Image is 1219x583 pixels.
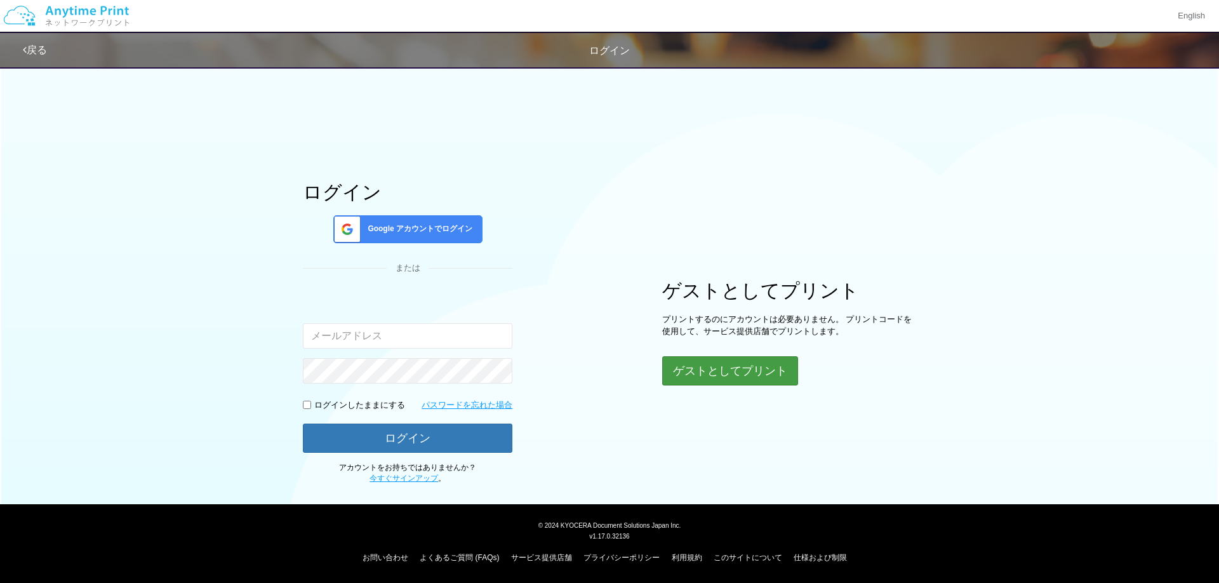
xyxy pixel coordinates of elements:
a: よくあるご質問 (FAQs) [420,553,499,562]
a: サービス提供店舗 [511,553,572,562]
a: パスワードを忘れた場合 [422,399,512,412]
h1: ゲストとしてプリント [662,280,916,301]
span: ログイン [589,45,630,56]
a: 今すぐサインアップ [370,474,438,483]
span: © 2024 KYOCERA Document Solutions Japan Inc. [538,521,681,529]
button: ログイン [303,424,512,453]
a: 戻る [23,44,47,55]
p: アカウントをお持ちではありませんか？ [303,462,512,484]
div: または [303,262,512,274]
p: プリントするのにアカウントは必要ありません。 プリントコードを使用して、サービス提供店舗でプリントします。 [662,314,916,337]
a: このサイトについて [714,553,782,562]
p: ログインしたままにする [314,399,405,412]
input: メールアドレス [303,323,512,349]
span: Google アカウントでログイン [363,224,472,234]
h1: ログイン [303,182,512,203]
a: お問い合わせ [363,553,408,562]
a: 仕様および制限 [794,553,847,562]
button: ゲストとしてプリント [662,356,798,385]
a: 利用規約 [672,553,702,562]
span: v1.17.0.32136 [589,532,629,540]
a: プライバシーポリシー [583,553,660,562]
span: 。 [370,474,446,483]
